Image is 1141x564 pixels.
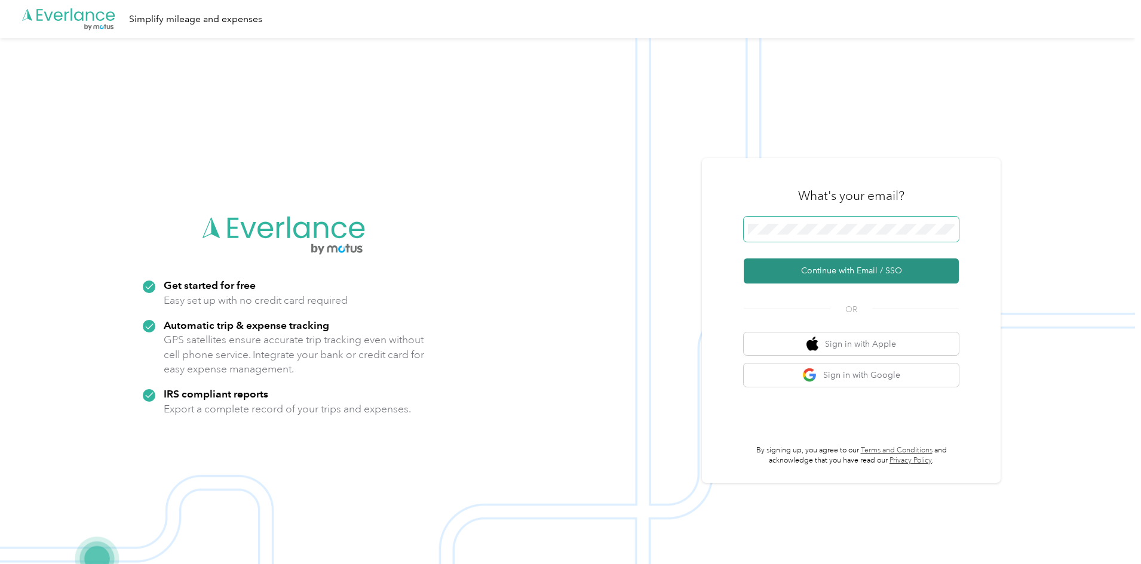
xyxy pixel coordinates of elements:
[861,446,933,455] a: Terms and Conditions
[890,456,932,465] a: Privacy Policy
[164,279,256,291] strong: Get started for free
[164,387,268,400] strong: IRS compliant reports
[164,319,329,331] strong: Automatic trip & expense tracking
[164,332,425,377] p: GPS satellites ensure accurate trip tracking even without cell phone service. Integrate your bank...
[129,12,262,27] div: Simplify mileage and expenses
[164,402,411,417] p: Export a complete record of your trips and expenses.
[744,445,959,466] p: By signing up, you agree to our and acknowledge that you have read our .
[806,337,818,352] img: apple logo
[798,187,904,204] h3: What's your email?
[744,332,959,356] button: apple logoSign in with Apple
[830,303,872,316] span: OR
[802,368,817,383] img: google logo
[744,363,959,387] button: google logoSign in with Google
[744,258,959,283] button: Continue with Email / SSO
[164,293,348,308] p: Easy set up with no credit card required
